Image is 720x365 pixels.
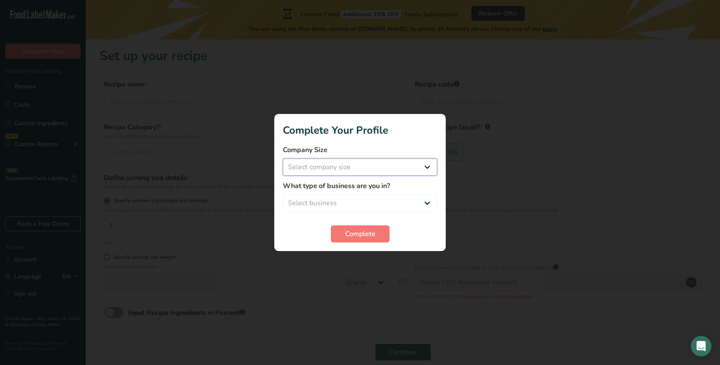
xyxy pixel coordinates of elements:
span: Complete [345,229,375,239]
label: Company Size [283,145,437,155]
div: Open Intercom Messenger [691,336,711,356]
button: Complete [331,225,390,242]
label: What type of business are you in? [283,181,437,191]
h1: Complete Your Profile [283,123,437,138]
